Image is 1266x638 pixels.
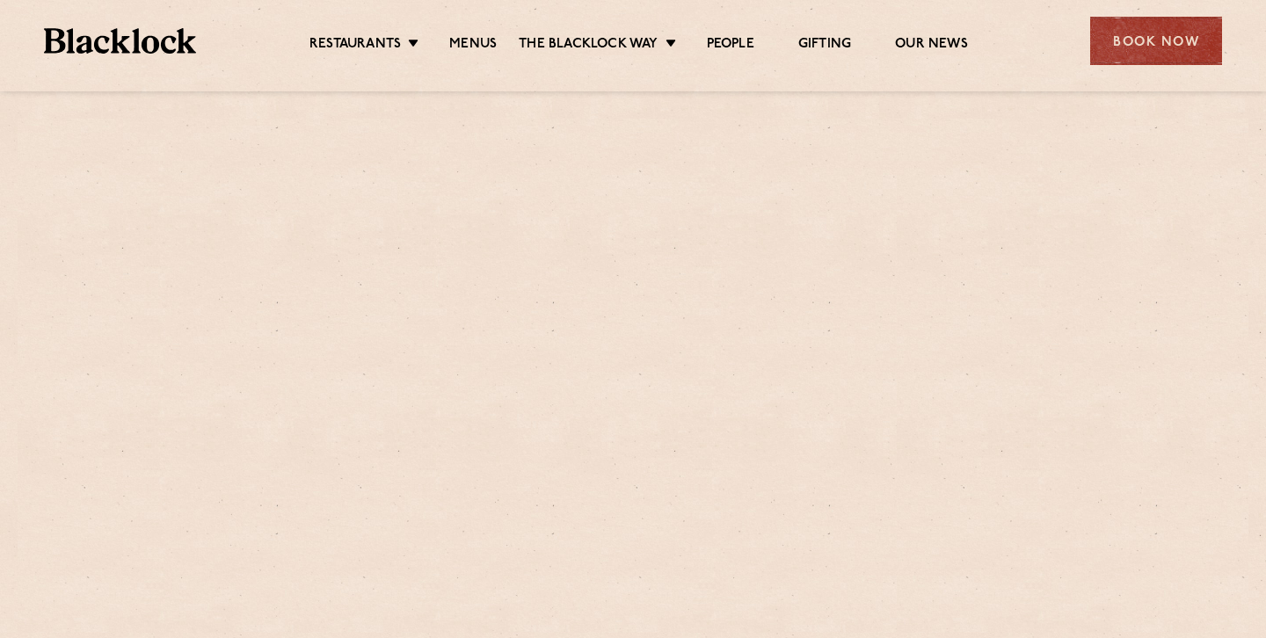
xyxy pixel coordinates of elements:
div: Book Now [1090,17,1222,65]
a: The Blacklock Way [519,36,658,55]
a: Our News [895,36,968,55]
img: BL_Textured_Logo-footer-cropped.svg [44,28,196,54]
a: Restaurants [309,36,401,55]
a: Gifting [798,36,851,55]
a: People [707,36,754,55]
a: Menus [449,36,497,55]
